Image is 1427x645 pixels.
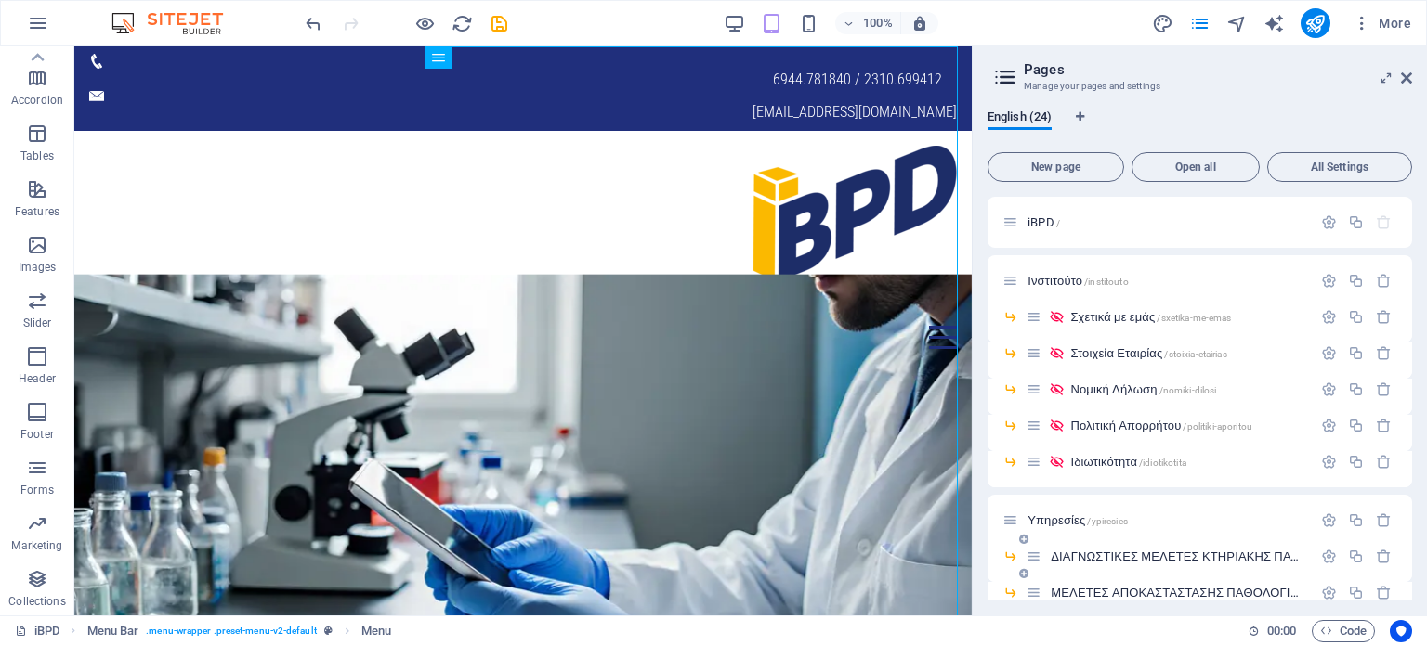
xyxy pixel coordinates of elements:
div: The startpage cannot be deleted [1376,214,1392,230]
button: Usercentrics [1390,620,1412,642]
div: Settings [1321,381,1337,397]
h3: Manage your pages and settings [1024,78,1375,95]
button: Code [1312,620,1375,642]
span: Click to open page [1070,419,1252,432]
nav: breadcrumb [87,620,392,642]
div: Duplicate [1348,345,1364,361]
div: Settings [1321,548,1337,564]
span: New page [996,161,1116,173]
span: 6944.781840 / 2310.699412 [699,24,868,42]
i: Navigator [1226,13,1248,34]
p: Slider [23,316,52,330]
button: Open all [1132,152,1260,182]
span: / [1056,218,1060,228]
i: Design (Ctrl+Alt+Y) [1152,13,1173,34]
span: Click to open page [1028,274,1129,288]
div: Remove [1376,512,1392,528]
div: Duplicate [1348,381,1364,397]
div: Settings [1321,309,1337,325]
div: Στοιχεία Εταιρίας/stoixia-etairias [1065,347,1311,359]
span: Click to open page [1070,346,1226,360]
button: More [1345,8,1419,38]
div: Remove [1376,381,1392,397]
i: Save (Ctrl+S) [489,13,510,34]
span: Click to open page [1070,310,1231,324]
div: Remove [1376,309,1392,325]
div: Duplicate [1348,585,1364,600]
div: ΔΙΑΓΝΩΣΤΙΚΕΣ ΜΕΛΕΤΕΣ ΚΤΗΡΙΑΚΗΣ ΠΑΘΟΛΟΓΙΑΣ [1045,550,1312,562]
div: Language Tabs [988,110,1412,145]
span: Click to open page [1028,215,1060,229]
span: /idiotikotita [1139,458,1186,468]
div: Υπηρεσίες/ypiresies [1022,514,1312,526]
i: Reload page [452,13,473,34]
button: save [488,12,510,34]
button: 100% [835,12,901,34]
button: navigator [1226,12,1249,34]
span: Code [1320,620,1367,642]
span: : [1280,624,1283,638]
div: iBPD/ [1022,216,1312,228]
button: publish [1301,8,1330,38]
i: Undo: Change text (Ctrl+Z) [303,13,324,34]
span: Open all [1140,161,1251,173]
button: pages [1189,12,1211,34]
div: Duplicate [1348,512,1364,528]
div: Remove [1376,418,1392,433]
div: Settings [1321,454,1337,470]
p: Images [19,260,57,275]
span: English (24) [988,106,1052,132]
p: Accordion [11,93,63,108]
div: Πολιτική Απορρήτου/politiki-aporitou [1065,419,1311,432]
div: Settings [1321,585,1337,600]
div: Remove [1376,585,1392,600]
div: Duplicate [1348,273,1364,289]
button: text_generator [1263,12,1286,34]
button: design [1152,12,1174,34]
div: Settings [1321,345,1337,361]
span: /institouto [1084,277,1129,287]
span: All Settings [1276,161,1404,173]
div: Remove [1376,454,1392,470]
i: AI Writer [1263,13,1285,34]
h6: Session time [1248,620,1297,642]
img: Editor Logo [107,12,246,34]
p: Collections [8,594,65,609]
div: Settings [1321,512,1337,528]
i: On resize automatically adjust zoom level to fit chosen device. [911,15,928,32]
i: Pages (Ctrl+Alt+S) [1189,13,1211,34]
span: More [1353,14,1411,32]
p: Header [19,371,56,386]
a: [EMAIL_ADDRESS][DOMAIN_NAME] [678,57,883,74]
div: Duplicate [1348,309,1364,325]
i: Publish [1304,13,1326,34]
span: Click to open page [1028,513,1128,527]
div: Settings [1321,214,1337,230]
p: Marketing [11,538,62,553]
button: Click here to leave preview mode and continue editing [413,12,436,34]
h2: Pages [1024,61,1412,78]
div: Remove [1376,548,1392,564]
p: Forms [20,483,54,497]
button: All Settings [1267,152,1412,182]
div: Settings [1321,273,1337,289]
div: Settings [1321,418,1337,433]
h6: 100% [863,12,893,34]
a: Click to cancel selection. Double-click to open Pages [15,620,59,642]
button: New page [988,152,1124,182]
p: Tables [20,148,54,163]
div: Ινστιτούτο/institouto [1022,275,1312,287]
i: This element is a customizable preset [324,626,333,636]
button: reload [451,12,473,34]
span: /stoixia-etairias [1164,349,1226,359]
span: /sxetika-me-emas [1157,313,1231,323]
span: /ypiresies [1087,516,1127,526]
span: Click to open page [1070,382,1216,396]
div: Duplicate [1348,548,1364,564]
div: Duplicate [1348,214,1364,230]
span: Click to open page [1070,455,1185,469]
span: 00 00 [1267,620,1296,642]
span: . menu-wrapper .preset-menu-v2-default [146,620,316,642]
div: Duplicate [1348,454,1364,470]
div: Ιδιωτικότητα/idiotikotita [1065,456,1311,468]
